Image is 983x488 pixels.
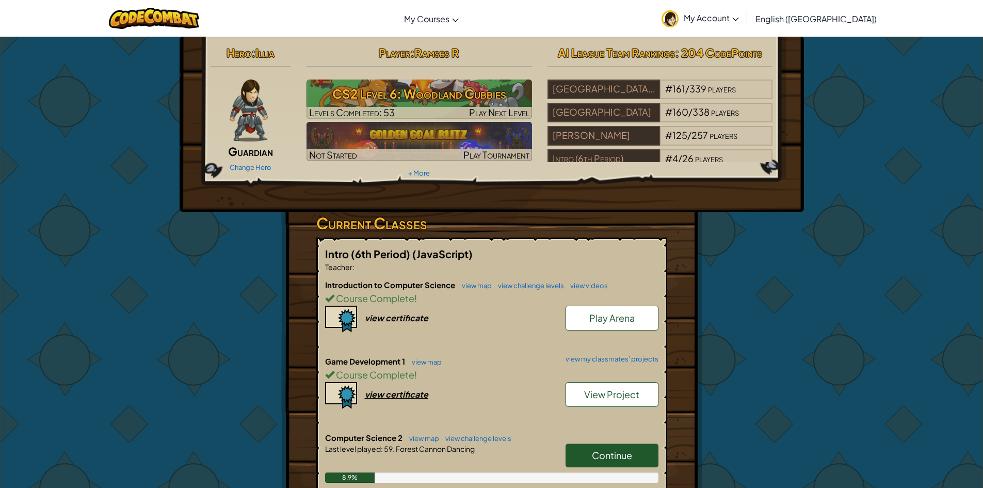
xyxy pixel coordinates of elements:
[463,149,529,161] span: Play Tournament
[325,247,412,260] span: Intro (6th Period)
[325,444,381,453] span: Last level played
[565,281,608,290] a: view videos
[316,212,667,235] h3: Current Classes
[547,103,660,122] div: [GEOGRAPHIC_DATA]
[675,45,762,60] span: : 204 CodePoints
[255,45,275,60] span: Illia
[227,45,251,60] span: Hero
[334,369,414,381] span: Course Complete
[457,281,492,290] a: view map
[395,444,475,453] span: Forest Cannon Dancing
[558,45,675,60] span: AI League Team Rankings
[230,80,267,141] img: guardian-pose.png
[665,106,672,118] span: #
[309,149,357,161] span: Not Started
[407,358,442,366] a: view map
[325,312,428,323] a: view certificate
[547,149,660,169] div: Intro (6th Period)
[325,382,357,409] img: certificate-icon.png
[547,89,773,101] a: [GEOGRAPHIC_DATA] (4368)#161/339players
[414,369,417,381] span: !
[692,106,710,118] span: 338
[334,292,414,304] span: Course Complete
[230,163,271,171] a: Change Hero
[228,144,273,159] span: Guardian
[710,129,737,141] span: players
[584,388,639,400] span: View Project
[469,106,529,118] span: Play Next Level
[404,13,449,24] span: My Courses
[251,45,255,60] span: :
[307,80,532,119] a: Play Next Level
[662,10,679,27] img: avatar
[365,312,428,323] div: view certificate
[708,83,736,95] span: players
[307,122,532,161] a: Not StartedPlay Tournament
[325,356,407,366] span: Game Development 1
[309,106,395,118] span: Levels Completed: 53
[547,136,773,148] a: [PERSON_NAME]#125/257players
[695,152,723,164] span: players
[109,8,199,29] img: CodeCombat logo
[665,152,672,164] span: #
[560,356,658,363] a: view my classmates' projects
[665,129,672,141] span: #
[307,80,532,119] img: CS2 Level 6: Woodland Cubbies
[325,306,357,333] img: certificate-icon.png
[440,434,511,443] a: view challenge levels
[684,12,739,23] span: My Account
[691,129,708,141] span: 257
[711,106,739,118] span: players
[383,444,395,453] span: 59.
[687,129,691,141] span: /
[325,280,457,290] span: Introduction to Computer Science
[352,262,354,272] span: :
[325,389,428,400] a: view certificate
[325,433,404,443] span: Computer Science 2
[592,449,632,461] span: Continue
[685,83,689,95] span: /
[408,169,430,177] a: + More
[547,159,773,171] a: Intro (6th Period)#4/26players
[678,152,682,164] span: /
[381,444,383,453] span: :
[672,152,678,164] span: 4
[493,281,564,290] a: view challenge levels
[682,152,694,164] span: 26
[672,129,687,141] span: 125
[404,434,439,443] a: view map
[307,82,532,105] h3: CS2 Level 6: Woodland Cubbies
[379,45,410,60] span: Player
[672,83,685,95] span: 161
[325,473,375,483] div: 8.9%
[755,13,877,24] span: English ([GEOGRAPHIC_DATA])
[589,312,635,324] span: Play Arena
[412,247,473,260] span: (JavaScript)
[410,45,414,60] span: :
[656,2,744,35] a: My Account
[325,262,352,272] span: Teacher
[750,5,882,33] a: English ([GEOGRAPHIC_DATA])
[365,389,428,400] div: view certificate
[672,106,688,118] span: 160
[665,83,672,95] span: #
[414,292,417,304] span: !
[688,106,692,118] span: /
[547,80,660,99] div: [GEOGRAPHIC_DATA] (4368)
[399,5,464,33] a: My Courses
[547,113,773,124] a: [GEOGRAPHIC_DATA]#160/338players
[689,83,706,95] span: 339
[307,122,532,161] img: Golden Goal
[547,126,660,146] div: [PERSON_NAME]
[414,45,459,60] span: Ramses R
